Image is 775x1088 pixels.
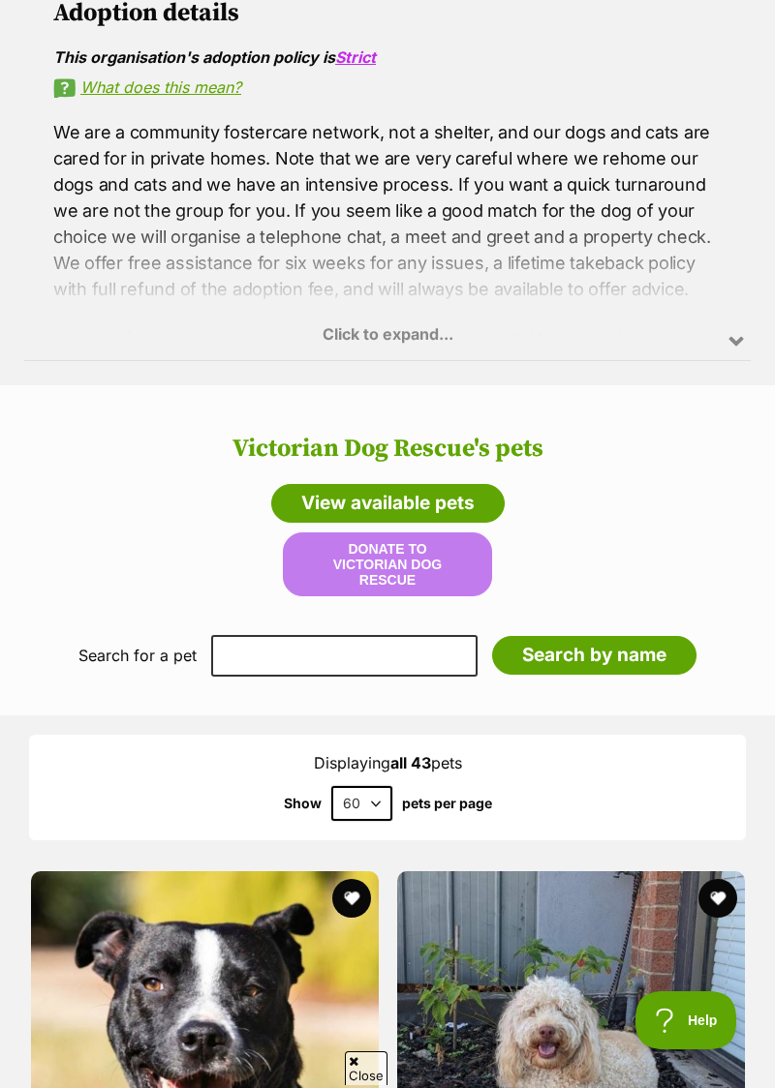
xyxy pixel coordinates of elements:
label: pets per page [402,796,492,811]
p: We are a community fostercare network, not a shelter, and our dogs and cats are cared for in priv... [53,119,722,302]
span: Close [345,1051,387,1085]
span: Show [284,796,322,811]
div: This organisation's adoption policy is [53,48,722,66]
input: Search by name [492,636,697,675]
button: favourite [697,879,736,918]
a: View available pets [271,484,505,523]
a: What does this mean? [53,78,722,96]
h2: Victorian Dog Rescue's pets [19,435,756,464]
a: Strict [335,47,376,67]
iframe: Help Scout Beacon - Open [635,991,736,1049]
strong: all 43 [390,753,431,772]
label: Search for a pet [78,647,197,664]
button: favourite [332,879,371,918]
div: Click to expand... [24,209,751,360]
span: Displaying pets [314,753,462,772]
button: Donate to Victorian Dog Rescue [283,532,492,596]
